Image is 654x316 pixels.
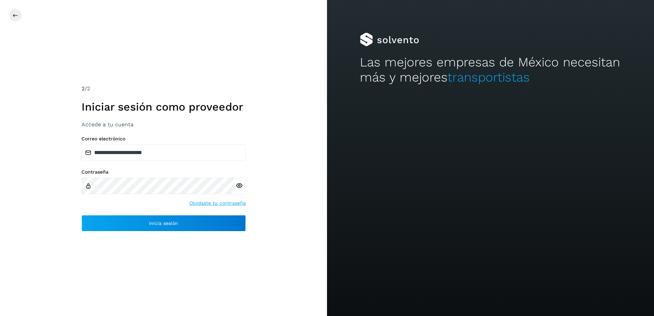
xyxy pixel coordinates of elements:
button: Inicia sesión [81,215,246,231]
h2: Las mejores empresas de México necesitan más y mejores [360,55,621,85]
h1: Iniciar sesión como proveedor [81,100,246,113]
div: /2 [81,85,246,93]
label: Contraseña [81,169,246,175]
h3: Accede a tu cuenta [81,121,246,128]
span: transportistas [448,70,530,85]
label: Correo electrónico [81,136,246,142]
span: Inicia sesión [149,221,178,226]
a: Olvidaste tu contraseña [189,200,246,207]
span: 2 [81,85,85,92]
